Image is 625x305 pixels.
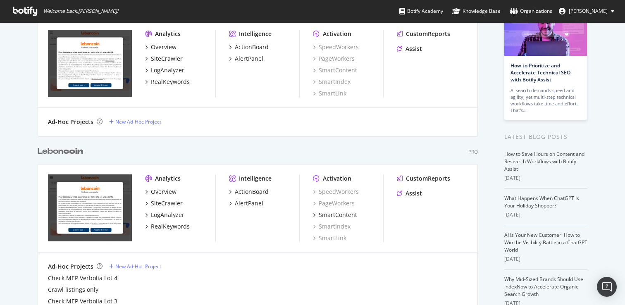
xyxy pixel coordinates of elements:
[145,199,183,207] a: SiteCrawler
[155,30,181,38] div: Analytics
[38,145,83,157] div: Lebon
[145,78,190,86] a: RealKeywords
[504,276,583,298] a: Why Mid-Sized Brands Should Use IndexNow to Accelerate Organic Search Growth
[504,195,579,209] a: What Happens When ChatGPT Is Your Holiday Shopper?
[504,132,587,141] div: Latest Blog Posts
[43,8,118,14] span: Welcome back, [PERSON_NAME] !
[313,43,359,51] a: SpeedWorkers
[468,148,478,155] div: Pro
[313,89,346,98] a: SmartLink
[406,30,450,38] div: CustomReports
[151,199,183,207] div: SiteCrawler
[510,62,570,83] a: How to Prioritize and Accelerate Technical SEO with Botify Assist
[48,174,132,241] img: leboncoin.fr
[504,150,584,172] a: How to Save Hours on Content and Research Workflows with Botify Assist
[229,43,269,51] a: ActionBoard
[319,211,357,219] div: SmartContent
[504,12,587,56] img: How to Prioritize and Accelerate Technical SEO with Botify Assist
[115,263,161,270] div: New Ad-Hoc Project
[313,78,351,86] a: SmartIndex
[145,188,177,196] a: Overview
[235,188,269,196] div: ActionBoard
[406,174,450,183] div: CustomReports
[155,174,181,183] div: Analytics
[151,188,177,196] div: Overview
[145,43,177,51] a: Overview
[63,147,83,155] b: coin
[239,174,272,183] div: Intelligence
[399,7,443,15] div: Botify Academy
[235,43,269,51] div: ActionBoard
[145,211,184,219] a: LogAnalyzer
[109,263,161,270] a: New Ad-Hoc Project
[406,189,422,198] div: Assist
[109,118,161,125] a: New Ad-Hoc Project
[151,66,184,74] div: LogAnalyzer
[48,30,132,97] img: leboncoin.fr/ck (old locasun.fr)
[145,222,190,231] a: RealKeywords
[510,7,552,15] div: Organizations
[504,255,587,263] div: [DATE]
[151,211,184,219] div: LogAnalyzer
[397,30,450,38] a: CustomReports
[151,222,190,231] div: RealKeywords
[313,234,346,242] a: SmartLink
[323,174,351,183] div: Activation
[406,45,422,53] div: Assist
[504,231,587,253] a: AI Is Your New Customer: How to Win the Visibility Battle in a ChatGPT World
[313,66,357,74] a: SmartContent
[145,55,183,63] a: SiteCrawler
[229,55,263,63] a: AlertPanel
[48,262,93,271] div: Ad-Hoc Projects
[151,55,183,63] div: SiteCrawler
[569,7,608,14] span: Julien Crenn
[397,174,450,183] a: CustomReports
[235,55,263,63] div: AlertPanel
[239,30,272,38] div: Intelligence
[145,66,184,74] a: LogAnalyzer
[510,87,581,114] div: AI search demands speed and agility, yet multi-step technical workflows take time and effort. Tha...
[38,145,86,157] a: Leboncoin
[452,7,501,15] div: Knowledge Base
[313,55,355,63] a: PageWorkers
[397,189,422,198] a: Assist
[48,286,98,294] a: Crawl listings only
[504,211,587,219] div: [DATE]
[313,199,355,207] a: PageWorkers
[313,211,357,219] a: SmartContent
[597,277,617,297] div: Open Intercom Messenger
[229,188,269,196] a: ActionBoard
[323,30,351,38] div: Activation
[115,118,161,125] div: New Ad-Hoc Project
[151,43,177,51] div: Overview
[504,174,587,182] div: [DATE]
[229,199,263,207] a: AlertPanel
[151,78,190,86] div: RealKeywords
[313,222,351,231] a: SmartIndex
[552,5,621,18] button: [PERSON_NAME]
[48,274,117,282] a: Check MEP Verbolia Lot 4
[48,118,93,126] div: Ad-Hoc Projects
[235,199,263,207] div: AlertPanel
[397,45,422,53] a: Assist
[313,188,359,196] a: SpeedWorkers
